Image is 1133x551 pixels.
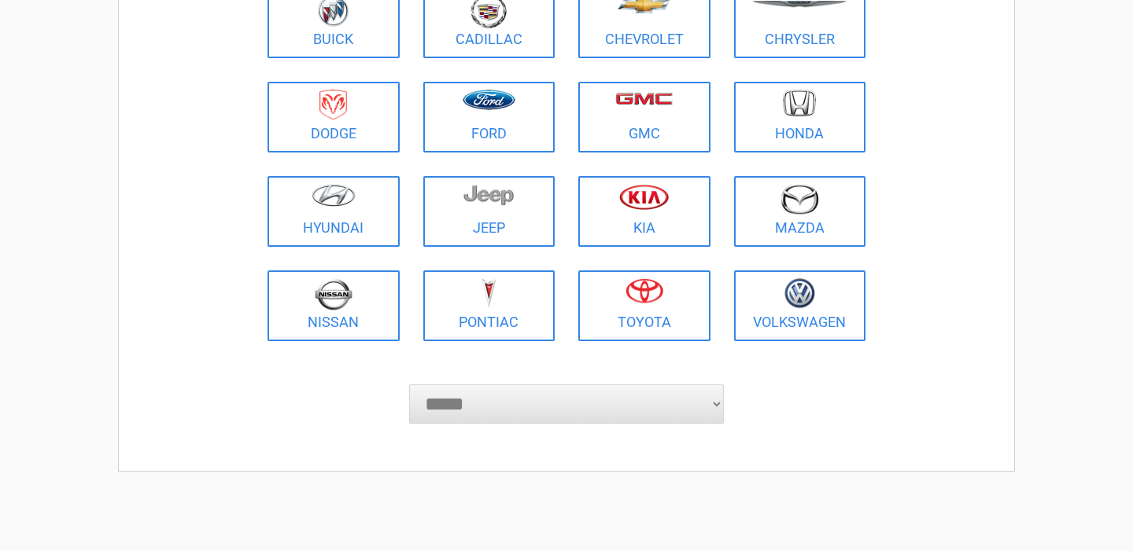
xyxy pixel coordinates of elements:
a: Hyundai [268,176,400,247]
a: Ford [423,82,555,152]
img: dodge [319,90,347,120]
img: volkswagen [784,278,815,309]
img: mazda [780,184,819,215]
img: kia [619,184,669,210]
img: nissan [315,278,352,310]
img: hyundai [312,184,356,207]
img: pontiac [481,278,496,308]
a: Volkswagen [734,270,866,341]
a: Jeep [423,176,555,247]
a: Kia [578,176,710,247]
a: Mazda [734,176,866,247]
a: Honda [734,82,866,152]
a: Pontiac [423,270,555,341]
img: toyota [626,278,663,303]
img: ford [463,90,515,110]
img: chrysler [751,1,847,8]
img: honda [783,90,816,117]
img: jeep [463,184,514,206]
a: GMC [578,82,710,152]
a: Nissan [268,270,400,341]
a: Dodge [268,82,400,152]
a: Toyota [578,270,710,341]
img: gmc [615,92,673,105]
